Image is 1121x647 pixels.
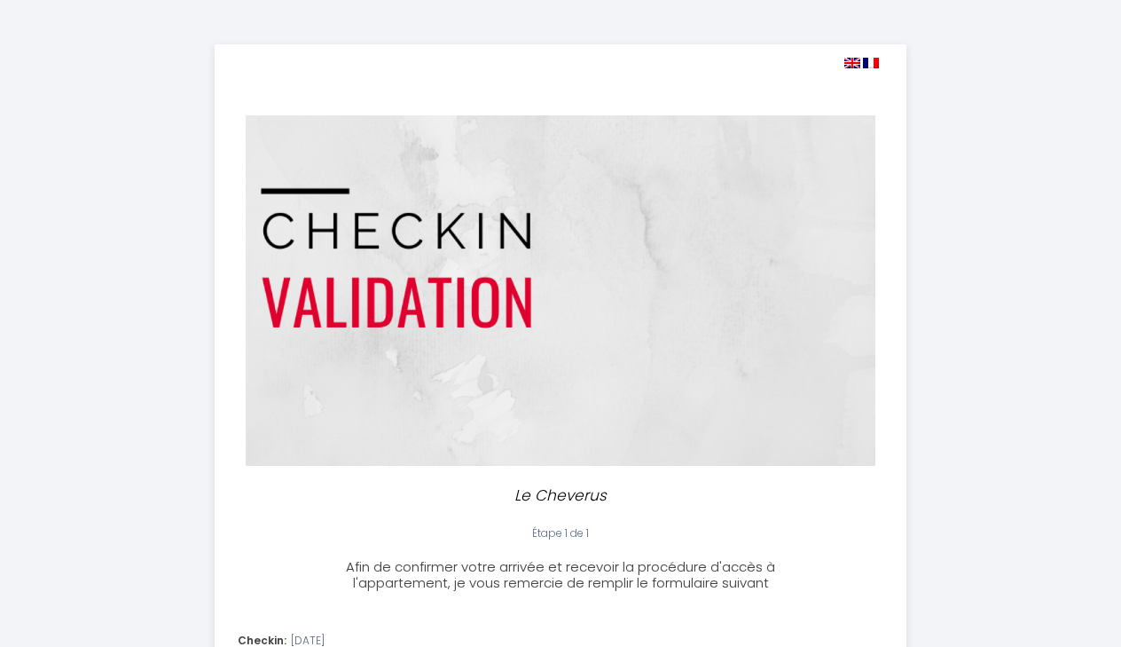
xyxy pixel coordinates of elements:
[844,58,860,68] img: en.png
[532,525,589,540] span: Étape 1 de 1
[863,58,879,68] img: fr.png
[342,484,779,508] p: Le Cheverus
[346,557,775,592] span: Afin de confirmer votre arrivée et recevoir la procédure d'accès à l'appartement, je vous remerci...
